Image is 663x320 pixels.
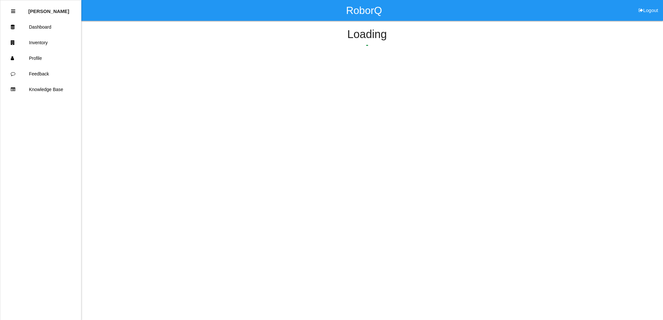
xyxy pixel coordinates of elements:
[0,82,81,97] a: Knowledge Base
[0,50,81,66] a: Profile
[28,4,69,14] p: Diego Altamirano
[0,66,81,82] a: Feedback
[11,4,15,19] div: Close
[0,19,81,35] a: Dashboard
[98,28,637,41] h4: Loading
[0,35,81,50] a: Inventory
